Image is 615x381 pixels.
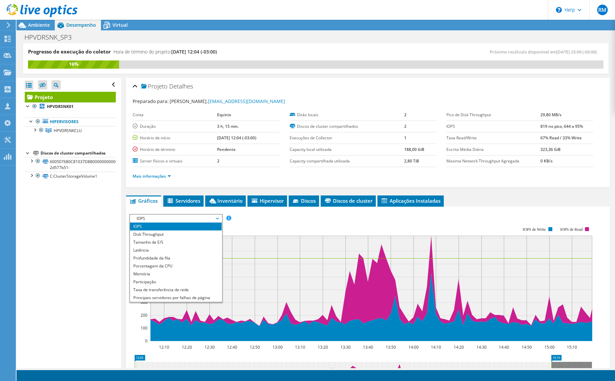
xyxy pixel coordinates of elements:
[133,112,217,118] label: Conta
[556,49,597,55] span: [DATE] 23:09 (-03:00)
[431,344,441,350] text: 14:10
[476,344,487,350] text: 14:30
[25,118,116,126] a: Hipervisores
[597,5,608,15] span: RM
[567,344,577,350] text: 15:10
[25,92,116,102] a: Projeto
[290,112,404,118] label: Disks locais
[290,123,404,130] label: Discos de cluster compartilhados
[404,147,424,152] b: 188,00 GiB
[217,147,236,152] b: Pendente
[540,135,582,141] b: 67% Read / 33% Write
[130,286,221,294] li: Taxa de transferência de rede
[446,112,541,118] label: Pico de Disk Throughput
[217,123,239,129] b: 3 h, 15 min.
[133,135,217,141] label: Horário de início
[227,344,237,350] text: 12:40
[130,262,221,270] li: Porcentagem da CPU
[28,60,119,68] div: 16%
[205,344,215,350] text: 12:30
[209,197,243,204] span: Inventário
[208,98,285,104] a: [EMAIL_ADDRESS][DOMAIN_NAME]
[540,147,561,152] b: 323,36 GiB
[386,344,396,350] text: 13:50
[251,197,284,204] span: Hipervisor
[499,344,509,350] text: 14:40
[408,344,419,350] text: 14:00
[490,49,600,55] span: Próximo recálculo disponível em
[113,22,128,28] span: Virtual
[454,344,464,350] text: 14:20
[560,227,583,232] text: IOPS de Read
[363,344,373,350] text: 13:40
[404,158,419,164] b: 2,80 TiB
[522,344,532,350] text: 14:50
[41,149,116,157] div: Discos de cluster compartilhados
[25,172,116,180] a: C:ClusterStorageVolume1
[540,158,553,164] b: 0 KB/s
[556,7,562,13] svg: \n
[130,238,221,246] li: Tamanho de E/S
[25,157,116,172] a: 600507680C81037D8800000000000E39-2d577b51-
[340,344,351,350] text: 13:30
[182,344,192,350] text: 12:20
[446,158,541,164] label: Maxima Network Throughput Agregada
[113,48,217,55] h4: Hora de término do projeto:
[133,215,218,223] span: IOPS
[129,197,158,204] span: Gráficos
[446,135,541,141] label: Taxa Read/Write
[141,83,168,90] span: Projeto
[217,112,231,118] b: Equinix
[544,344,555,350] text: 15:00
[159,344,169,350] text: 12:10
[404,135,406,141] b: 1
[21,34,82,41] h1: HPVDRSNK_SP3
[540,112,562,118] b: 29,80 MB/s
[273,344,283,350] text: 13:00
[250,344,260,350] text: 12:50
[170,98,285,104] span: [PERSON_NAME],
[318,344,328,350] text: 13:20
[130,254,221,262] li: Profundidade da fila
[25,126,116,135] a: HPVDRSNKCLU
[66,22,96,28] span: Desempenho
[133,173,171,179] a: Mais informações
[446,123,541,130] label: IOPS
[446,146,541,153] label: Escrita Média Diária
[47,104,74,109] b: HPVDRSNK01
[523,227,546,232] text: IOPS de Write
[290,135,404,141] label: Execuções de Collector
[28,22,50,28] span: Ambiente
[145,338,147,344] text: 0
[133,146,217,153] label: Horário de término
[130,270,221,278] li: Memória
[130,246,221,254] li: Latência
[217,158,219,164] b: 2
[133,123,217,130] label: Duração
[171,49,217,55] span: [DATE] 12:04 (-03:00)
[133,98,169,104] label: Preparado para:
[133,158,217,164] label: Server físicos e virtuais
[130,278,221,286] li: Participação
[169,82,193,90] span: Detalhes
[130,223,221,230] li: IOPS
[130,294,221,302] li: Principais servidores por falhas de página
[141,325,147,331] text: 100
[217,135,256,141] b: [DATE] 12:04 (-03:00)
[381,197,440,204] span: Aplicações Instaladas
[540,123,583,129] b: 819 no pico, 644 a 95%
[130,230,221,238] li: Disk Throughput
[404,123,406,129] b: 2
[292,197,316,204] span: Discos
[54,128,82,133] span: HPVDRSNKCLU
[324,197,372,204] span: Discos de cluster
[25,102,116,111] a: HPVDRSNK01
[290,158,404,164] label: Capacity compartilhada utilizada
[295,344,305,350] text: 13:10
[167,197,200,204] span: Servidores
[141,312,147,318] text: 200
[404,112,406,118] b: 2
[290,146,404,153] label: Capacity local utilizada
